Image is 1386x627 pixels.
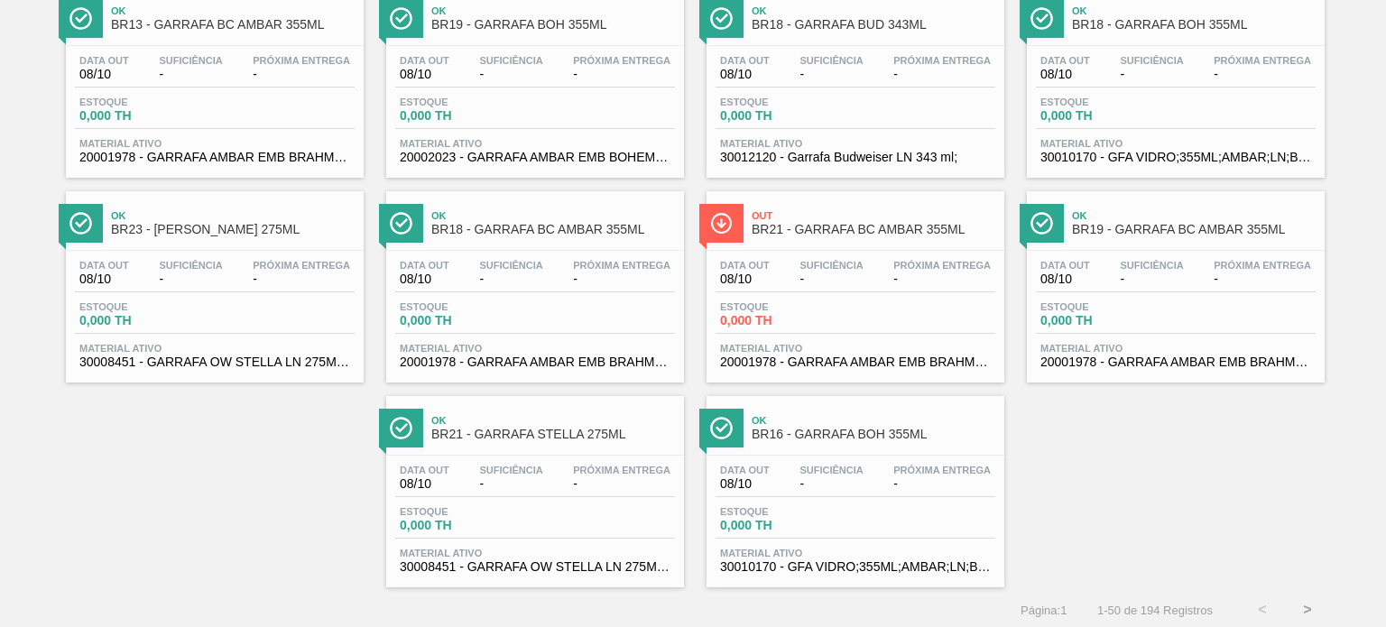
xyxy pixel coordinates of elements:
[1021,604,1067,617] span: Página : 1
[573,477,670,491] span: -
[1040,55,1090,66] span: Data out
[159,55,222,66] span: Suficiência
[1040,355,1311,369] span: 20001978 - GARRAFA AMBAR EMB BRAHMA 197g 355ML VR
[479,477,542,491] span: -
[1072,5,1316,16] span: Ok
[799,68,863,81] span: -
[79,55,129,66] span: Data out
[431,223,675,236] span: BR18 - GARRAFA BC AMBAR 355ML
[69,212,92,235] img: Ícone
[400,465,449,475] span: Data out
[79,314,206,327] span: 0,000 TH
[720,260,770,271] span: Data out
[1040,68,1090,81] span: 08/10
[111,18,355,32] span: BR13 - GARRAFA BC AMBAR 355ML
[1040,97,1167,107] span: Estoque
[479,272,542,286] span: -
[79,151,350,164] span: 20001978 - GARRAFA AMBAR EMB BRAHMA 197G 355ML VR
[400,109,526,123] span: 0,000 TH
[253,272,350,286] span: -
[573,55,670,66] span: Próxima Entrega
[752,5,995,16] span: Ok
[720,314,846,327] span: 0,000 TH
[431,415,675,426] span: Ok
[720,109,846,123] span: 0,000 TH
[1120,55,1183,66] span: Suficiência
[111,210,355,221] span: Ok
[1214,55,1311,66] span: Próxima Entrega
[693,178,1013,383] a: ÍconeOutBR21 - GARRAFA BC AMBAR 355MLData out08/10Suficiência-Próxima Entrega-Estoque0,000 THMate...
[479,55,542,66] span: Suficiência
[1040,260,1090,271] span: Data out
[720,97,846,107] span: Estoque
[752,223,995,236] span: BR21 - GARRAFA BC AMBAR 355ML
[752,18,995,32] span: BR18 - GARRAFA BUD 343ML
[1120,272,1183,286] span: -
[720,151,991,164] span: 30012120 - Garrafa Budweiser LN 343 ml;
[710,417,733,439] img: Ícone
[799,272,863,286] span: -
[720,138,991,149] span: Material ativo
[79,272,129,286] span: 08/10
[79,343,350,354] span: Material ativo
[400,548,670,558] span: Material ativo
[1040,343,1311,354] span: Material ativo
[573,272,670,286] span: -
[720,301,846,312] span: Estoque
[79,68,129,81] span: 08/10
[373,178,693,383] a: ÍconeOkBR18 - GARRAFA BC AMBAR 355MLData out08/10Suficiência-Próxima Entrega-Estoque0,000 THMater...
[373,383,693,587] a: ÍconeOkBR21 - GARRAFA STELLA 275MLData out08/10Suficiência-Próxima Entrega-Estoque0,000 THMateria...
[752,428,995,441] span: BR16 - GARRAFA BOH 355ML
[710,7,733,30] img: Ícone
[893,55,991,66] span: Próxima Entrega
[1094,604,1213,617] span: 1 - 50 de 194 Registros
[710,212,733,235] img: Ícone
[893,477,991,491] span: -
[1072,18,1316,32] span: BR18 - GARRAFA BOH 355ML
[111,223,355,236] span: BR23 - GARRAFA STELLA 275ML
[400,314,526,327] span: 0,000 TH
[253,55,350,66] span: Próxima Entrega
[400,272,449,286] span: 08/10
[431,210,675,221] span: Ok
[720,506,846,517] span: Estoque
[1214,260,1311,271] span: Próxima Entrega
[79,355,350,369] span: 30008451 - GARRAFA OW STELLA LN 275ML EMBOSSING
[479,68,542,81] span: -
[1030,7,1053,30] img: Ícone
[893,272,991,286] span: -
[893,260,991,271] span: Próxima Entrega
[390,212,412,235] img: Ícone
[1120,68,1183,81] span: -
[693,383,1013,587] a: ÍconeOkBR16 - GARRAFA BOH 355MLData out08/10Suficiência-Próxima Entrega-Estoque0,000 THMaterial a...
[400,55,449,66] span: Data out
[479,260,542,271] span: Suficiência
[400,260,449,271] span: Data out
[431,428,675,441] span: BR21 - GARRAFA STELLA 275ML
[1013,178,1334,383] a: ÍconeOkBR19 - GARRAFA BC AMBAR 355MLData out08/10Suficiência-Próxima Entrega-Estoque0,000 THMater...
[893,465,991,475] span: Próxima Entrega
[400,506,526,517] span: Estoque
[1040,314,1167,327] span: 0,000 TH
[720,272,770,286] span: 08/10
[720,519,846,532] span: 0,000 TH
[400,301,526,312] span: Estoque
[253,260,350,271] span: Próxima Entrega
[1214,68,1311,81] span: -
[390,7,412,30] img: Ícone
[159,68,222,81] span: -
[720,465,770,475] span: Data out
[720,343,991,354] span: Material ativo
[752,210,995,221] span: Out
[1040,272,1090,286] span: 08/10
[1072,223,1316,236] span: BR19 - GARRAFA BC AMBAR 355ML
[799,260,863,271] span: Suficiência
[1040,109,1167,123] span: 0,000 TH
[253,68,350,81] span: -
[52,178,373,383] a: ÍconeOkBR23 - [PERSON_NAME] 275MLData out08/10Suficiência-Próxima Entrega-Estoque0,000 THMaterial...
[400,560,670,574] span: 30008451 - GARRAFA OW STELLA LN 275ML EMBOSSING
[111,5,355,16] span: Ok
[720,477,770,491] span: 08/10
[400,138,670,149] span: Material ativo
[1040,301,1167,312] span: Estoque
